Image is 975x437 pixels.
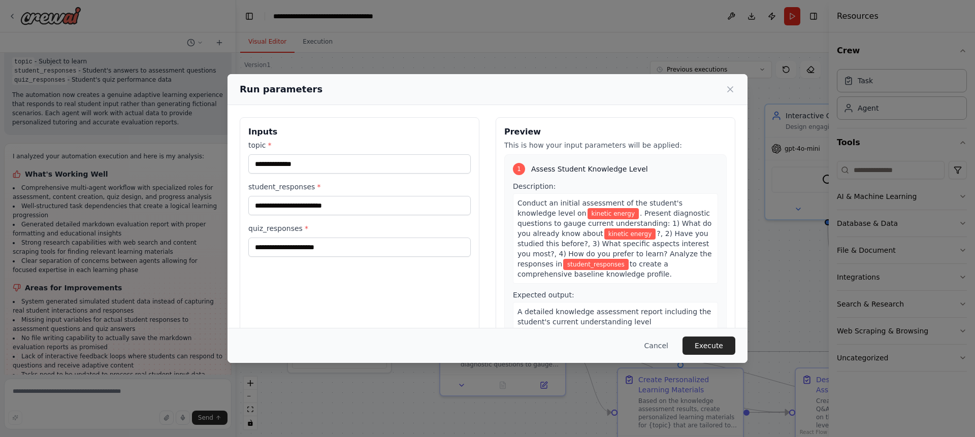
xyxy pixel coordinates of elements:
[240,82,322,96] h2: Run parameters
[517,209,711,238] span: . Present diagnostic questions to gauge current understanding: 1) What do you already know about
[513,291,574,299] span: Expected output:
[248,140,471,150] label: topic
[531,164,648,174] span: Assess Student Knowledge Level
[504,140,727,150] p: This is how your input parameters will be applied:
[248,182,471,192] label: student_responses
[513,182,556,190] span: Description:
[513,163,525,175] div: 1
[636,337,676,355] button: Cancel
[588,208,639,219] span: Variable: topic
[248,126,471,138] h3: Inputs
[248,223,471,233] label: quiz_responses
[563,259,629,270] span: Variable: student_responses
[504,126,727,138] h3: Preview
[517,308,711,356] span: A detailed knowledge assessment report including the student's current understanding level (begin...
[517,199,682,217] span: Conduct an initial assessment of the student's knowledge level on
[682,337,735,355] button: Execute
[604,228,656,240] span: Variable: topic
